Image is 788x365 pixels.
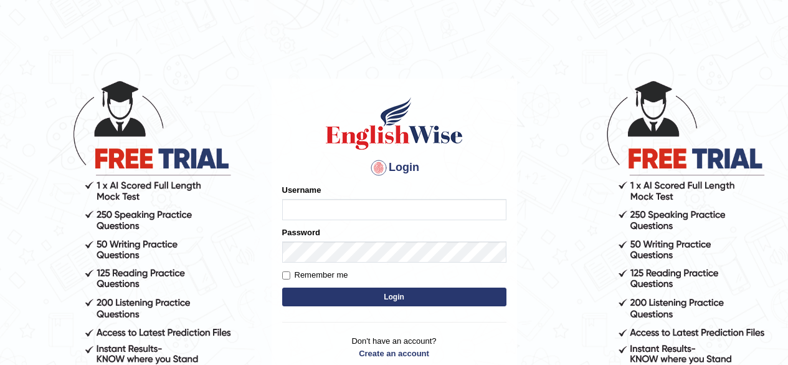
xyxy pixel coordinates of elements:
[282,271,290,280] input: Remember me
[282,288,506,306] button: Login
[282,269,348,281] label: Remember me
[323,95,465,152] img: Logo of English Wise sign in for intelligent practice with AI
[282,348,506,359] a: Create an account
[282,184,321,196] label: Username
[282,158,506,178] h4: Login
[282,226,320,238] label: Password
